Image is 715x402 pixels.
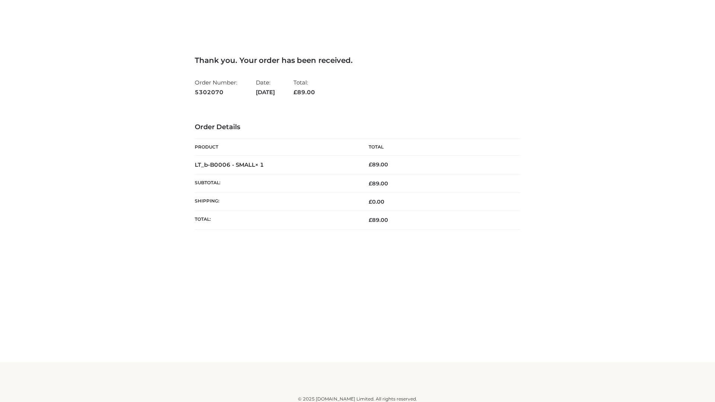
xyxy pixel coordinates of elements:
[369,161,388,168] bdi: 89.00
[369,217,372,223] span: £
[195,139,357,156] th: Product
[195,76,237,99] li: Order Number:
[293,89,315,96] span: 89.00
[195,161,264,168] strong: LT_b-B0006 - SMALL
[369,198,384,205] bdi: 0.00
[195,211,357,229] th: Total:
[195,56,520,65] h3: Thank you. Your order has been received.
[293,89,297,96] span: £
[195,87,237,97] strong: 5302070
[369,180,372,187] span: £
[256,76,275,99] li: Date:
[369,198,372,205] span: £
[369,180,388,187] span: 89.00
[195,123,520,131] h3: Order Details
[255,161,264,168] strong: × 1
[256,87,275,97] strong: [DATE]
[369,161,372,168] span: £
[195,174,357,192] th: Subtotal:
[195,193,357,211] th: Shipping:
[293,76,315,99] li: Total:
[357,139,520,156] th: Total
[369,217,388,223] span: 89.00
